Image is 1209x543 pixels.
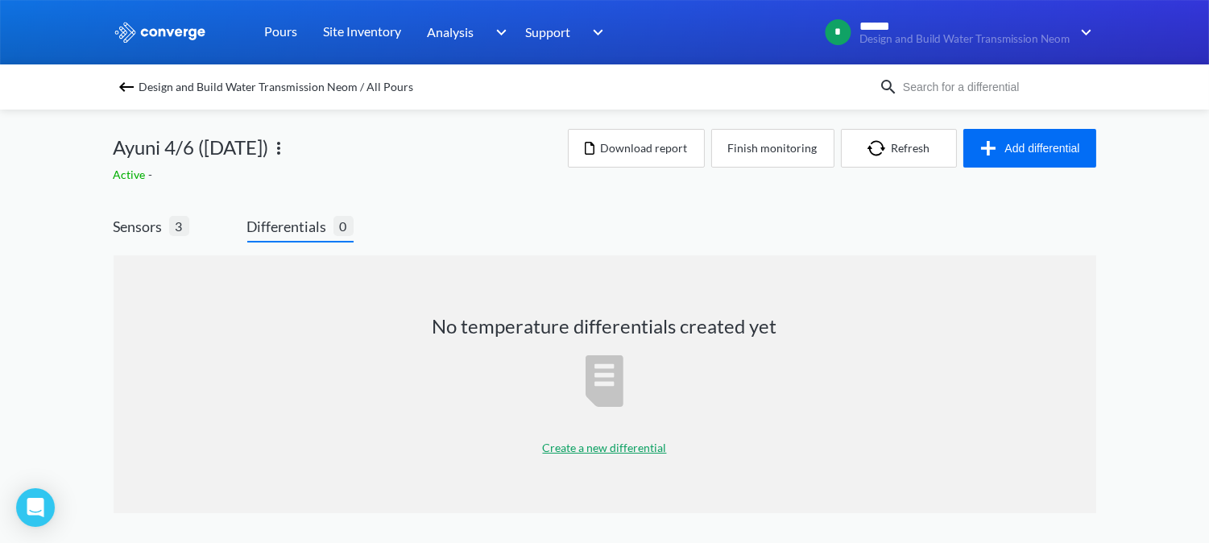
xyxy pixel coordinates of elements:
[582,23,608,42] img: downArrow.svg
[428,22,474,42] span: Analysis
[586,355,623,407] img: report-icon.svg
[117,77,136,97] img: backspace.svg
[114,215,169,238] span: Sensors
[139,76,414,98] span: Design and Build Water Transmission Neom / All Pours
[711,129,834,168] button: Finish monitoring
[333,216,354,236] span: 0
[963,129,1096,168] button: Add differential
[526,22,571,42] span: Support
[898,78,1093,96] input: Search for a differential
[1070,23,1096,42] img: downArrow.svg
[879,77,898,97] img: icon-search.svg
[543,439,667,457] p: Create a new differential
[269,139,288,158] img: more.svg
[568,129,705,168] button: Download report
[433,313,777,339] h1: No temperature differentials created yet
[169,216,189,236] span: 3
[867,140,892,156] img: icon-refresh.svg
[114,132,269,163] span: Ayuni 4/6 ([DATE])
[585,142,594,155] img: icon-file.svg
[841,129,957,168] button: Refresh
[247,215,333,238] span: Differentials
[979,139,1004,158] img: icon-plus.svg
[485,23,511,42] img: downArrow.svg
[114,22,207,43] img: logo_ewhite.svg
[16,488,55,527] div: Open Intercom Messenger
[149,168,156,181] span: -
[114,168,149,181] span: Active
[860,33,1070,45] span: Design and Build Water Transmission Neom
